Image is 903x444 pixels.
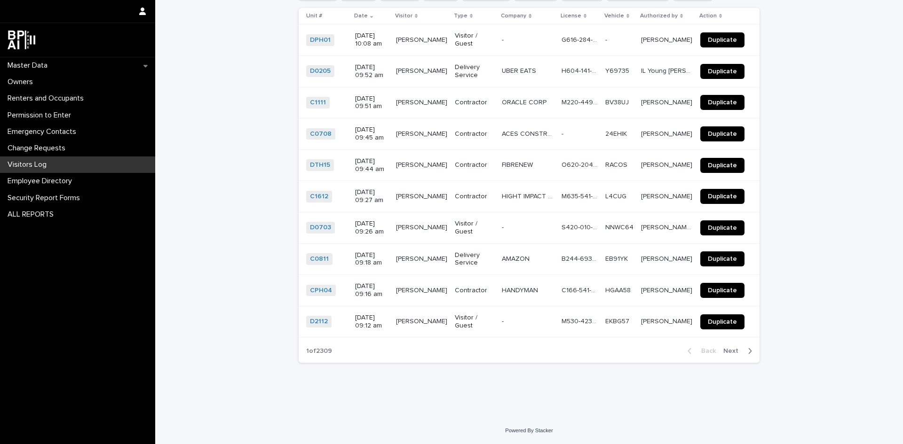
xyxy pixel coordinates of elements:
[299,87,760,118] tr: C1111 [DATE] 09:51 am[PERSON_NAME][PERSON_NAME] ContractorORACLE CORPORACLE CORP M220-449-62-800-...
[455,314,495,330] p: Visitor / Guest
[700,158,745,173] a: Duplicate
[4,78,40,86] p: Owners
[699,11,717,21] p: Action
[310,224,331,232] a: D0703
[700,126,745,141] a: Duplicate
[396,316,449,326] p: JELENA MONTOYA
[708,256,737,262] span: Duplicate
[641,316,694,326] p: [PERSON_NAME]
[455,130,495,138] p: Contractor
[502,97,548,107] p: ORACLE CORP
[723,348,744,354] span: Next
[299,275,760,306] tr: CPH04 [DATE] 09:16 am[PERSON_NAME][PERSON_NAME] ContractorHANDYMANHANDYMAN C166-541-82-323-0C166-...
[720,347,760,355] button: Next
[310,287,332,295] a: CPH04
[355,63,388,79] p: [DATE] 09:52 am
[641,65,695,75] p: IL Young [PERSON_NAME]
[4,111,79,120] p: Permission to Enter
[299,55,760,87] tr: D0205 [DATE] 09:52 am[PERSON_NAME][PERSON_NAME] Delivery ServiceUBER EATSUBER EATS H604-141-36-30...
[4,61,55,70] p: Master Data
[310,130,332,138] a: C0708
[708,162,737,169] span: Duplicate
[354,11,368,21] p: Date
[605,97,631,107] p: BV38UJ
[299,149,760,181] tr: DTH15 [DATE] 09:44 am[PERSON_NAME][PERSON_NAME] ContractorFIBRENEWFIBRENEW O620-204-55-700-0O620-...
[696,348,716,354] span: Back
[396,159,449,169] p: [PERSON_NAME]
[396,97,449,107] p: RICARDO MENDEZ
[310,67,331,75] a: D0205
[502,285,540,295] p: HANDYMAN
[708,193,737,200] span: Duplicate
[700,189,745,204] a: Duplicate
[700,220,745,235] a: Duplicate
[562,253,600,263] p: B244-693-14-200-0
[299,212,760,243] tr: D0703 [DATE] 09:26 am[PERSON_NAME][PERSON_NAME] Visitor / Guest-- S420-010-65-048-0S420-010-65-04...
[396,34,449,44] p: GRAZIELLA GRAUPERA
[562,34,600,44] p: G616-284-52-547-0
[455,99,495,107] p: Contractor
[502,159,535,169] p: FIBRENEW
[505,428,553,433] a: Powered By Stacker
[700,95,745,110] a: Duplicate
[700,283,745,298] a: Duplicate
[605,34,609,44] p: -
[395,11,412,21] p: Visitor
[310,318,328,326] a: D2112
[396,65,449,75] p: CARLOS HERNANDEZ
[605,128,629,138] p: 24EHIK
[641,34,694,44] p: [PERSON_NAME]
[605,316,631,326] p: EKBG57
[502,316,506,326] p: -
[396,253,449,263] p: JHONATAN BERRIOS
[4,210,61,219] p: ALL REPORTS
[708,319,737,325] span: Duplicate
[455,32,495,48] p: Visitor / Guest
[708,225,737,231] span: Duplicate
[502,191,555,201] p: HIGHT IMPACT WINDOWS
[502,253,531,263] p: AMAZON
[310,193,328,201] a: C1612
[355,251,388,267] p: [DATE] 09:18 am
[355,95,388,111] p: [DATE] 09:51 am
[299,181,760,212] tr: C1612 [DATE] 09:27 am[PERSON_NAME][PERSON_NAME] ContractorHIGHT IMPACT WINDOWSHIGHT IMPACT WINDOW...
[708,68,737,75] span: Duplicate
[708,131,737,137] span: Duplicate
[501,11,526,21] p: Company
[562,128,565,138] p: -
[562,222,600,232] p: S420-010-65-048-0
[640,11,678,21] p: Authorized by
[455,193,495,201] p: Contractor
[396,285,449,295] p: [PERSON_NAME]
[454,11,467,21] p: Type
[355,126,388,142] p: [DATE] 09:45 am
[562,159,600,169] p: O620-204-55-700-0
[604,11,624,21] p: Vehicle
[299,243,760,275] tr: C0811 [DATE] 09:18 am[PERSON_NAME][PERSON_NAME] Delivery ServiceAMAZONAMAZON B244-693-14-200-0B24...
[641,285,694,295] p: Mauricio Fonnegra
[502,65,538,75] p: UBER EATS
[4,177,79,186] p: Employee Directory
[708,99,737,106] span: Duplicate
[641,191,694,201] p: [PERSON_NAME]
[562,285,600,295] p: C166-541-82-323-0
[455,287,495,295] p: Contractor
[310,36,331,44] a: DPH01
[8,31,35,49] img: dwgmcNfxSF6WIOOXiGgu
[605,159,629,169] p: RACOS
[641,97,694,107] p: Estrella Samandar
[605,65,631,75] p: Y69735
[502,222,506,232] p: -
[355,220,388,236] p: [DATE] 09:26 am
[455,63,495,79] p: Delivery Service
[641,253,694,263] p: Jessica Serrano
[355,314,388,330] p: [DATE] 09:12 am
[455,251,495,267] p: Delivery Service
[605,253,630,263] p: EB91YK
[306,11,322,21] p: Unit #
[700,314,745,329] a: Duplicate
[502,34,506,44] p: -
[396,222,449,232] p: ADOLFO SELLAS
[605,285,633,295] p: HGAA58
[4,194,87,203] p: Security Report Forms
